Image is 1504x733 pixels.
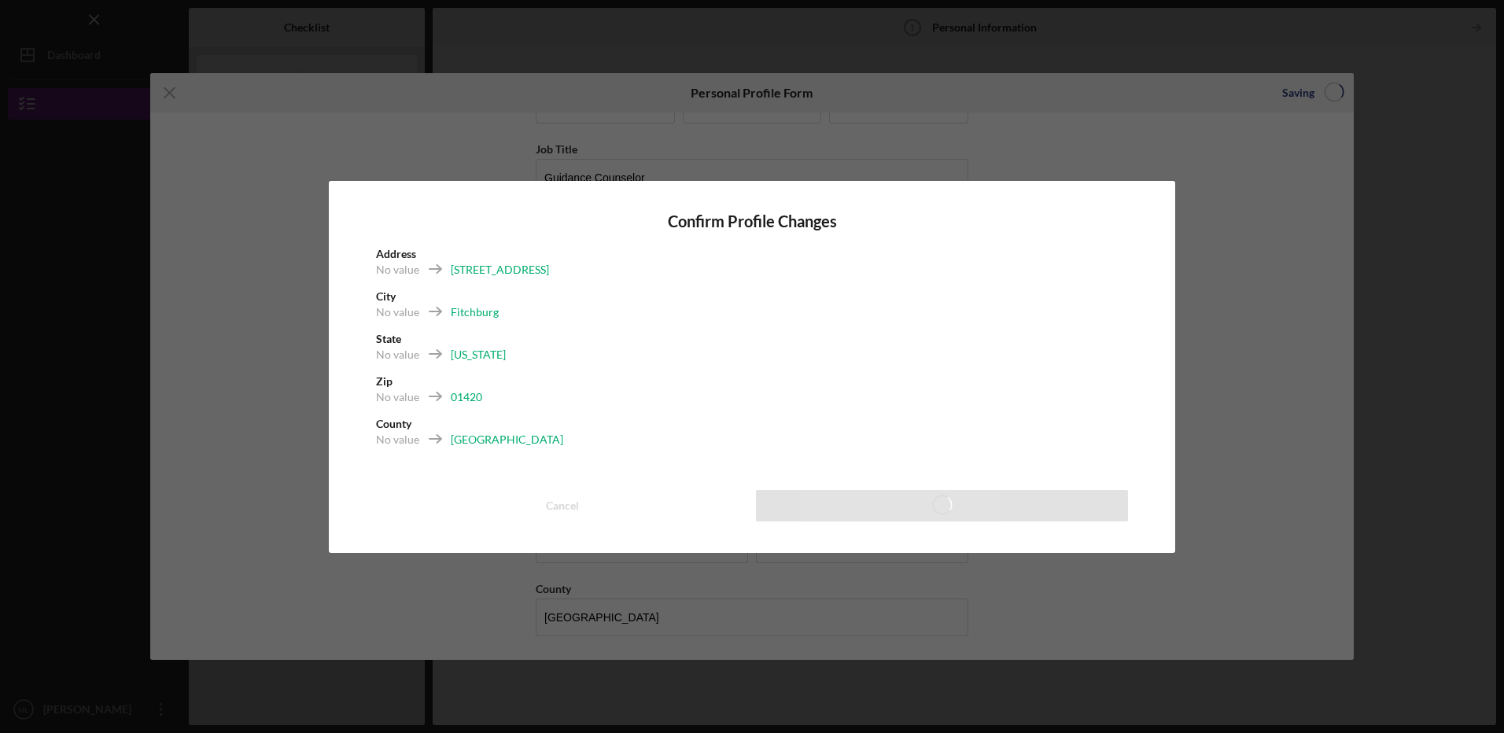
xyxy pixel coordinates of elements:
[376,490,748,521] button: Cancel
[451,432,563,448] div: [GEOGRAPHIC_DATA]
[451,389,482,405] div: 01420
[546,490,579,521] div: Cancel
[376,332,401,345] b: State
[376,247,416,260] b: Address
[376,389,419,405] div: No value
[451,304,499,320] div: Fitchburg
[451,347,506,363] div: [US_STATE]
[376,304,419,320] div: No value
[376,374,393,388] b: Zip
[376,262,419,278] div: No value
[376,432,419,448] div: No value
[376,212,1128,230] h4: Confirm Profile Changes
[451,262,549,278] div: [STREET_ADDRESS]
[756,490,1128,521] button: Save
[376,417,411,430] b: County
[376,289,396,303] b: City
[376,347,419,363] div: No value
